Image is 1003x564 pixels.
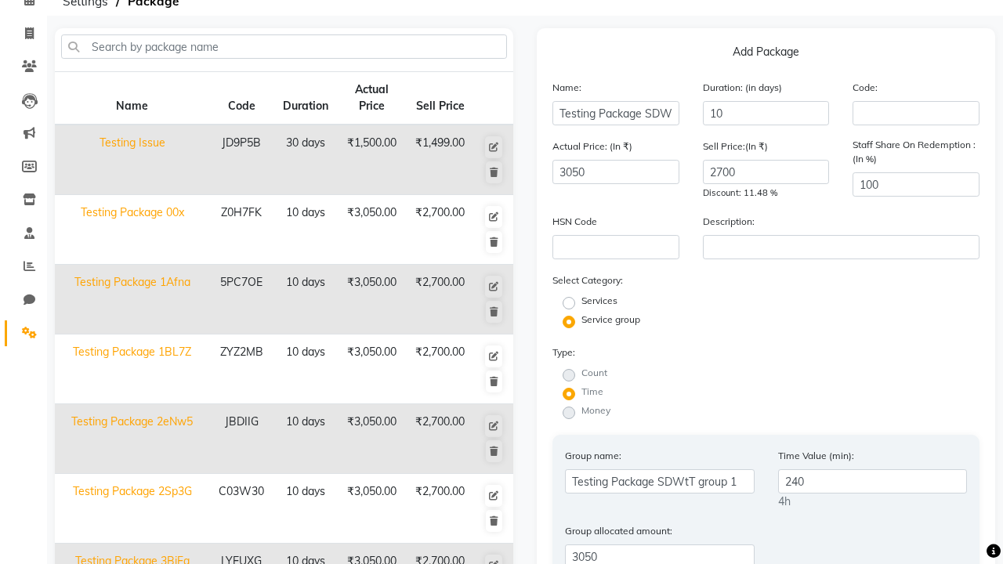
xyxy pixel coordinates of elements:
[581,313,640,327] label: Service group
[853,138,979,166] label: Staff Share On Redemption :(In %)
[55,125,209,195] td: Testing Issue
[273,72,338,125] th: Duration
[338,125,406,195] td: ₹1,500.00
[55,72,209,125] th: Name
[273,474,338,544] td: 10 days
[55,334,209,404] td: Testing Package 1BL7Z
[338,474,406,544] td: ₹3,050.00
[209,125,273,195] td: JD9P5B
[273,125,338,195] td: 30 days
[209,474,273,544] td: C03W30
[552,345,575,360] label: Type:
[55,474,209,544] td: Testing Package 2Sp3G
[406,265,474,334] td: ₹2,700.00
[581,403,610,418] label: Money
[273,404,338,474] td: 10 days
[552,139,632,154] label: Actual Price: (In ₹)
[552,273,623,287] label: Select Category:
[55,404,209,474] td: Testing Package 2eNw5
[552,81,581,95] label: Name:
[703,139,768,154] label: Sell Price:(In ₹)
[778,493,968,510] div: 4h
[338,195,406,265] td: ₹3,050.00
[209,265,273,334] td: 5PC7OE
[209,334,273,404] td: ZYZ2MB
[778,449,854,463] label: Time Value (min):
[338,72,406,125] th: Actual Price
[853,81,878,95] label: Code:
[703,187,777,198] span: Discount: 11.48 %
[55,265,209,334] td: Testing Package 1Afna
[55,195,209,265] td: Testing Package 00x
[581,385,603,399] label: Time
[406,404,474,474] td: ₹2,700.00
[273,265,338,334] td: 10 days
[209,404,273,474] td: JBDIIG
[209,195,273,265] td: Z0H7FK
[338,334,406,404] td: ₹3,050.00
[209,72,273,125] th: Code
[703,215,755,229] label: Description:
[406,195,474,265] td: ₹2,700.00
[565,524,672,538] label: Group allocated amount:
[406,125,474,195] td: ₹1,499.00
[338,265,406,334] td: ₹3,050.00
[552,44,979,67] p: Add Package
[581,366,607,380] label: Count
[703,81,782,95] label: Duration: (in days)
[406,72,474,125] th: Sell Price
[273,334,338,404] td: 10 days
[406,474,474,544] td: ₹2,700.00
[406,334,474,404] td: ₹2,700.00
[273,195,338,265] td: 10 days
[338,404,406,474] td: ₹3,050.00
[61,34,507,59] input: Search by package name
[581,294,617,308] label: Services
[565,449,621,463] label: Group name:
[552,215,597,229] label: HSN Code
